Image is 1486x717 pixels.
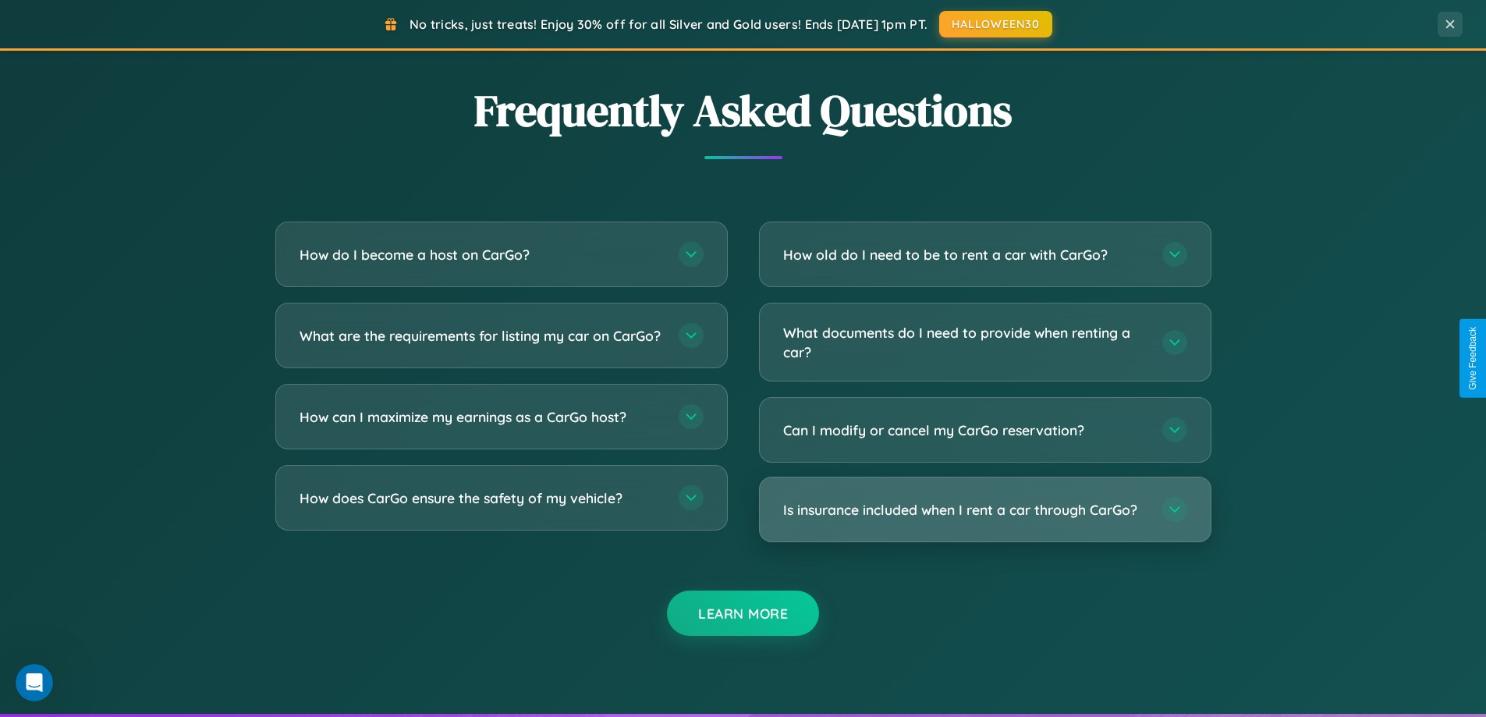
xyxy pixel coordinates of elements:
[410,16,927,32] span: No tricks, just treats! Enjoy 30% off for all Silver and Gold users! Ends [DATE] 1pm PT.
[300,407,663,427] h3: How can I maximize my earnings as a CarGo host?
[667,591,819,636] button: Learn More
[783,323,1147,361] h3: What documents do I need to provide when renting a car?
[300,488,663,508] h3: How does CarGo ensure the safety of my vehicle?
[300,326,663,346] h3: What are the requirements for listing my car on CarGo?
[1467,327,1478,390] div: Give Feedback
[783,245,1147,264] h3: How old do I need to be to rent a car with CarGo?
[939,11,1052,37] button: HALLOWEEN30
[16,664,53,701] iframe: Intercom live chat
[275,80,1211,140] h2: Frequently Asked Questions
[783,421,1147,440] h3: Can I modify or cancel my CarGo reservation?
[783,500,1147,520] h3: Is insurance included when I rent a car through CarGo?
[300,245,663,264] h3: How do I become a host on CarGo?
